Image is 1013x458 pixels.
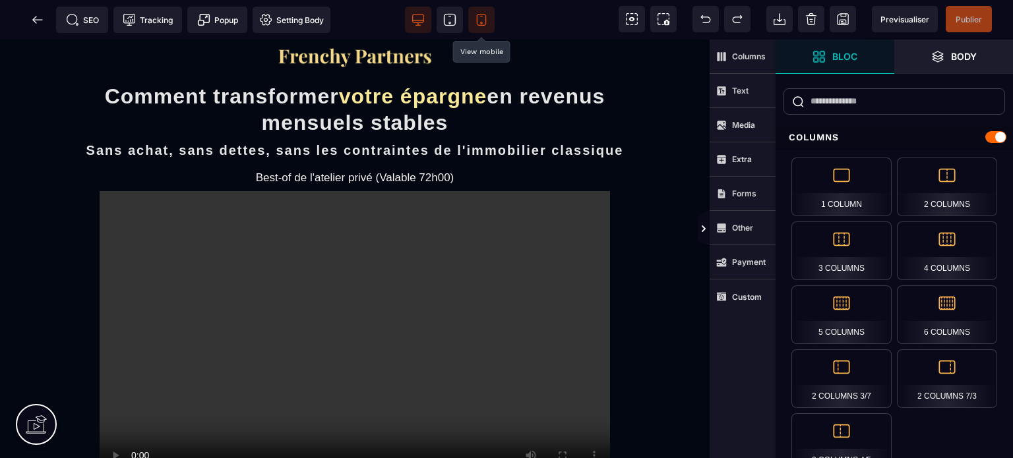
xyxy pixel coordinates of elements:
strong: Payment [732,257,766,267]
div: 2 Columns 7/3 [897,349,997,408]
strong: Text [732,86,749,96]
span: Popup [197,13,238,26]
strong: Body [951,51,977,61]
div: 2 Columns 3/7 [791,349,892,408]
span: Open Layer Manager [894,40,1013,74]
span: Publier [956,14,982,24]
span: Setting Body [259,13,324,26]
div: 2 Columns [897,157,997,216]
h2: Sans achat, sans dettes, sans les contraintes de l'immobilier classique [10,103,700,125]
span: Preview [872,6,938,32]
div: 3 Columns [791,221,892,280]
div: 4 Columns [897,221,997,280]
span: View components [619,6,645,32]
div: 1 Column [791,157,892,216]
span: Screenshot [650,6,677,32]
span: Open Blocks [776,40,894,74]
div: Columns [776,125,1013,150]
img: f2a3730b544469f405c58ab4be6274e8_Capture_d%E2%80%99e%CC%81cran_2025-09-01_a%CC%80_20.57.27.png [276,7,435,28]
strong: Extra [732,154,752,164]
div: 6 Columns [897,285,997,344]
strong: Columns [732,51,766,61]
strong: Forms [732,188,756,198]
strong: Custom [732,292,762,302]
div: 5 Columns [791,285,892,344]
strong: Bloc [832,51,857,61]
h1: Comment transformer en revenus mensuels stables [94,37,615,103]
span: Previsualiser [880,14,929,24]
span: SEO [66,13,99,26]
span: Tracking [123,13,173,26]
h2: Best-of de l'atelier privé (Valable 72h00) [10,125,700,152]
strong: Media [732,120,755,130]
strong: Other [732,223,753,233]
